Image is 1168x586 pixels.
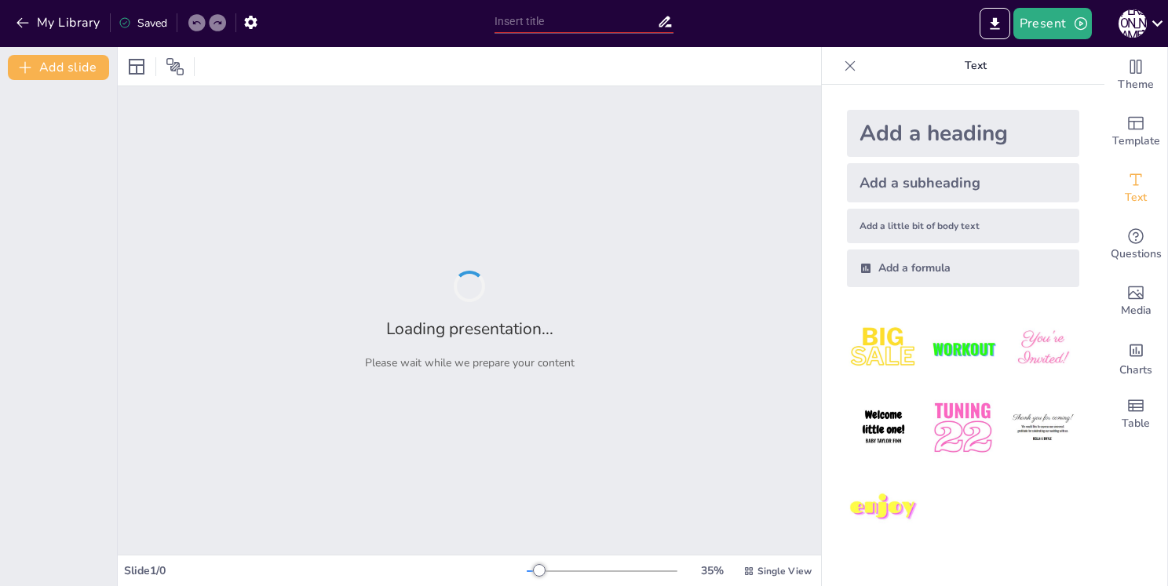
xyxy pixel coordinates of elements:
span: Table [1122,415,1150,432]
span: Template [1112,133,1160,150]
button: Present [1013,8,1092,39]
div: Add images, graphics, shapes or video [1104,273,1167,329]
img: 4.jpeg [847,391,920,464]
div: Change the overall theme [1104,47,1167,104]
p: Text [863,47,1089,85]
img: 7.jpeg [847,471,920,544]
span: Text [1125,189,1147,206]
p: Please wait while we prepare your content [365,355,575,370]
input: Insert title [495,10,657,33]
h2: Loading presentation... [386,318,553,340]
div: Add a formula [847,249,1079,287]
span: Questions [1111,246,1162,263]
span: Theme [1118,76,1154,93]
div: Layout [124,54,149,79]
div: Add a little bit of body text [847,209,1079,243]
img: 6.jpeg [1006,391,1079,464]
button: Add slide [8,55,109,80]
span: Media [1121,302,1152,319]
span: Charts [1119,362,1152,379]
div: [PERSON_NAME] [1119,9,1147,38]
div: Add a heading [847,110,1079,157]
img: 2.jpeg [926,312,999,385]
div: Add a table [1104,386,1167,442]
button: [PERSON_NAME] [1119,8,1147,39]
button: Export to PowerPoint [980,8,1010,39]
img: 1.jpeg [847,312,920,385]
div: Add charts and graphs [1104,329,1167,386]
div: Saved [119,16,167,31]
div: 35 % [693,563,731,578]
span: Single View [757,565,812,577]
div: Slide 1 / 0 [124,563,527,578]
div: Add a subheading [847,163,1079,202]
button: My Library [12,10,107,35]
div: Add ready made slides [1104,104,1167,160]
div: Add text boxes [1104,160,1167,217]
img: 5.jpeg [926,391,999,464]
span: Position [166,57,184,76]
div: Get real-time input from your audience [1104,217,1167,273]
img: 3.jpeg [1006,312,1079,385]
